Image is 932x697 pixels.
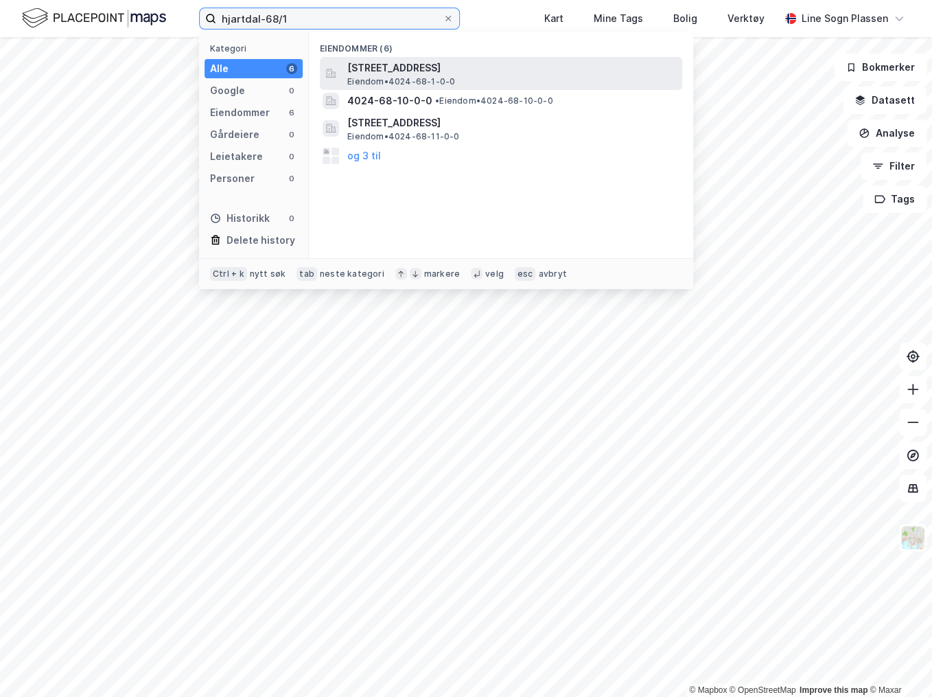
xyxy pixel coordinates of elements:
span: Eiendom • 4024-68-11-0-0 [347,131,459,142]
div: esc [515,267,536,281]
div: avbryt [538,268,566,279]
div: Verktøy [727,10,765,27]
button: Analyse [847,119,927,147]
div: Line Sogn Plassen [802,10,888,27]
a: Mapbox [689,685,727,695]
div: Delete history [226,232,295,249]
div: 0 [286,151,297,162]
input: Søk på adresse, matrikkel, gårdeiere, leietakere eller personer [216,8,443,29]
div: 0 [286,129,297,140]
div: Kart [544,10,563,27]
div: nytt søk [250,268,286,279]
button: Bokmerker [834,54,927,81]
div: Mine Tags [594,10,643,27]
div: Historikk [210,210,270,227]
span: [STREET_ADDRESS] [347,115,677,131]
button: Tags [863,185,927,213]
div: 0 [286,85,297,96]
div: Google [210,82,245,99]
div: 6 [286,63,297,74]
div: Eiendommer (6) [309,32,693,57]
iframe: Chat Widget [863,631,932,697]
div: tab [296,267,317,281]
div: 0 [286,213,297,224]
div: markere [424,268,460,279]
button: Filter [861,152,927,180]
div: neste kategori [320,268,384,279]
div: Alle [210,60,229,77]
div: Ctrl + k [210,267,247,281]
div: Gårdeiere [210,126,259,143]
span: Eiendom • 4024-68-1-0-0 [347,76,455,87]
span: 4024-68-10-0-0 [347,93,432,109]
span: • [435,95,439,106]
img: logo.f888ab2527a4732fd821a326f86c7f29.svg [22,6,166,30]
div: 6 [286,107,297,118]
img: Z [900,525,926,551]
div: Bolig [673,10,697,27]
a: Improve this map [800,685,867,695]
span: Eiendom • 4024-68-10-0-0 [435,95,553,106]
button: og 3 til [347,148,381,164]
div: velg [485,268,504,279]
div: Leietakere [210,148,263,165]
div: Kontrollprogram for chat [863,631,932,697]
span: [STREET_ADDRESS] [347,60,677,76]
div: 0 [286,173,297,184]
a: OpenStreetMap [730,685,796,695]
div: Personer [210,170,255,187]
div: Kategori [210,43,303,54]
button: Datasett [843,87,927,114]
div: Eiendommer [210,104,270,121]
